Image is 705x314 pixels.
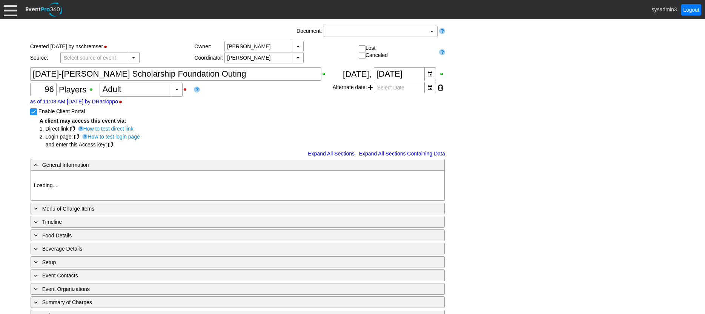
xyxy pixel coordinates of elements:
[42,286,90,292] span: Event Organizations
[308,151,355,157] a: Expand All Sections
[376,82,406,93] span: Select Date
[32,217,412,226] div: Timeline
[42,206,95,212] span: Menu of Charge Items
[32,285,412,293] div: Event Organizations
[80,133,140,140] a: How to test login page
[4,3,17,16] div: Menu: Click or 'Crtl+M' to toggle menu open/close
[38,108,85,114] label: Enable Client Portal
[652,6,677,12] span: sysadmin3
[40,126,69,132] span: 1. Direct link
[89,87,97,92] div: Show Guest Count when printing; click to hide Guest Count when printing.
[103,44,112,49] div: Hide Status Bar when printing; click to show Status Bar when printing.
[42,232,72,239] span: Food Details
[438,82,443,93] div: Remove this date
[42,219,62,225] span: Timeline
[295,26,324,37] div: Document:
[32,271,412,280] div: Event Contacts
[42,162,89,168] span: General Information
[333,81,445,94] div: Alternate date:
[76,125,134,132] a: How to test direct link
[32,298,412,306] div: Summary of Charges
[321,71,330,77] div: Show Event Title when printing; click to hide Event Title when printing.
[359,45,436,59] div: Lost Canceled
[183,87,191,92] div: Hide Guest Count Status when printing; click to show Guest Count Status when printing.
[32,244,412,253] div: Beverage Details
[30,41,195,52] div: Created [DATE] by nschremser
[30,99,118,105] a: as of 11:08 AM [DATE] by DRacioppo
[42,259,56,265] span: Setup
[194,43,224,49] div: Owner:
[42,299,92,305] span: Summary of Charges
[40,142,107,148] span: and enter this Access key:
[359,151,445,157] a: Expand All Sections Containing Data
[32,204,412,213] div: Menu of Charge Items
[70,126,75,131] span: Copy Direct Link
[34,182,441,189] p: Loading....
[32,231,412,240] div: Food Details
[108,142,113,147] span: Copy Access Key
[343,69,371,78] span: [DATE],
[194,55,224,61] div: Coordinator:
[59,85,86,94] span: Players
[40,134,73,140] span: 2. Login page:
[32,160,412,169] div: General Information
[42,246,83,252] span: Beverage Details
[32,258,412,266] div: Setup
[25,1,64,18] img: EventPro360
[40,118,126,124] span: A client may access this event via:
[118,99,127,105] div: Hide Guest Count Stamp when printing; click to show Guest Count Stamp when printing.
[62,52,118,63] span: Select source of event
[42,272,78,279] span: Event Contacts
[681,4,701,15] a: Logout
[439,71,445,77] div: Show Event Date when printing; click to hide Event Date when printing.
[74,134,79,139] span: Copy Login Link
[368,82,373,93] span: Add another alternate date
[30,55,60,61] div: Source:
